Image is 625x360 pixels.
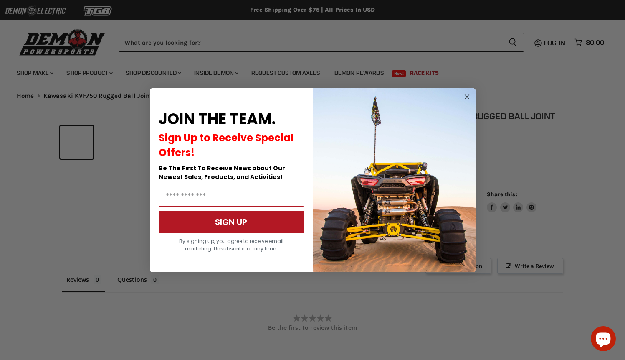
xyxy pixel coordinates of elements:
inbox-online-store-chat: Shopify online store chat [588,326,618,353]
span: By signing up, you agree to receive email marketing. Unsubscribe at any time. [179,237,283,252]
span: Sign Up to Receive Special Offers! [159,131,294,159]
input: Email Address [159,186,304,207]
span: Be The First To Receive News about Our Newest Sales, Products, and Activities! [159,164,285,181]
button: Close dialog [462,92,472,102]
img: a9095488-b6e7-41ba-879d-588abfab540b.jpeg [313,88,476,272]
button: SIGN UP [159,211,304,233]
span: JOIN THE TEAM. [159,108,276,130]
